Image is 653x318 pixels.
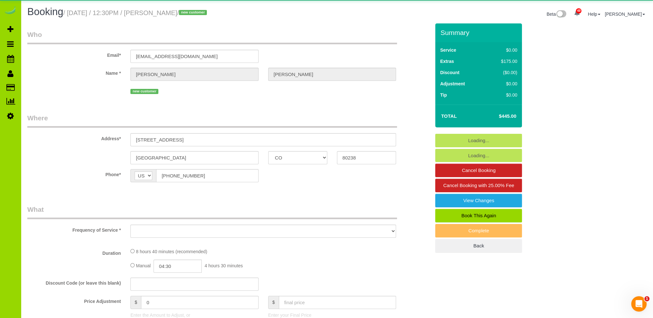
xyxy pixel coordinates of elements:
[27,205,397,219] legend: What
[440,29,519,36] h3: Summary
[22,169,126,178] label: Phone*
[576,8,581,13] span: 49
[22,248,126,256] label: Duration
[22,68,126,76] label: Name *
[22,50,126,58] label: Email*
[440,69,459,76] label: Discount
[156,169,258,182] input: Phone*
[205,263,243,268] span: 4 hours 30 minutes
[440,47,456,53] label: Service
[4,6,17,15] img: Automaid Logo
[27,6,63,17] span: Booking
[130,50,258,63] input: Email*
[571,6,583,21] a: 49
[488,69,517,76] div: ($0.00)
[22,278,126,286] label: Discount Code (or leave this blank)
[27,30,397,44] legend: Who
[440,92,447,98] label: Tip
[22,296,126,305] label: Price Adjustment
[435,164,522,177] a: Cancel Booking
[130,296,141,309] span: $
[63,9,209,16] small: / [DATE] / 12:30PM / [PERSON_NAME]
[488,47,517,53] div: $0.00
[443,183,514,188] span: Cancel Booking with 25.00% Fee
[268,296,279,309] span: $
[605,12,645,17] a: [PERSON_NAME]
[440,81,465,87] label: Adjustment
[480,114,516,119] h4: $445.00
[130,68,258,81] input: First Name*
[435,209,522,222] a: Book This Again
[27,113,397,128] legend: Where
[441,113,457,119] strong: Total
[268,68,396,81] input: Last Name*
[588,12,600,17] a: Help
[556,10,566,19] img: New interface
[547,12,567,17] a: Beta
[22,225,126,233] label: Frequency of Service *
[136,263,151,268] span: Manual
[488,92,517,98] div: $0.00
[136,249,207,254] span: 8 hours 40 minutes (recommended)
[435,239,522,253] a: Back
[440,58,454,64] label: Extras
[488,58,517,64] div: $175.00
[644,296,649,301] span: 1
[279,296,396,309] input: final price
[177,9,209,16] span: /
[179,10,207,15] span: new customer
[22,133,126,142] label: Address*
[435,179,522,192] a: Cancel Booking with 25.00% Fee
[435,194,522,207] a: View Changes
[631,296,647,312] iframe: Intercom live chat
[130,89,158,94] span: new customer
[130,151,258,164] input: City*
[337,151,396,164] input: Zip Code*
[488,81,517,87] div: $0.00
